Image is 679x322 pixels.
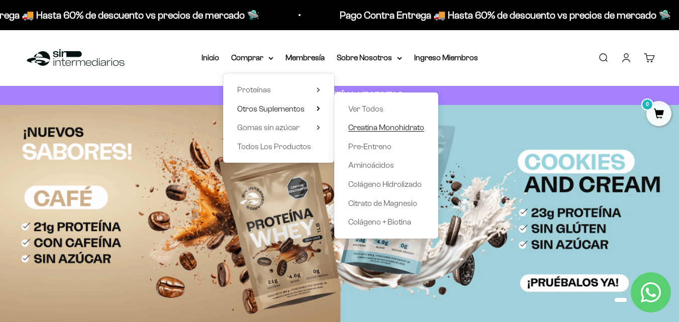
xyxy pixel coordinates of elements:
[237,102,320,116] summary: Otros Suplementos
[348,178,424,191] a: Colágeno Hidrolizado
[348,121,424,134] a: Creatina Monohidrato
[348,140,424,153] a: Pre-Entreno
[348,197,424,210] a: Citrato de Magnesio
[348,159,424,172] a: Aminoácidos
[202,53,219,62] a: Inicio
[237,142,311,151] span: Todos Los Productos
[237,85,271,94] span: Proteínas
[237,123,300,132] span: Gomas sin azúcar
[348,102,424,116] a: Ver Todos
[641,98,653,111] mark: 0
[285,53,325,62] a: Membresía
[237,140,320,153] a: Todos Los Productos
[348,216,424,229] a: Colágeno + Biotina
[646,109,671,120] a: 0
[237,104,305,113] span: Otros Suplementos
[348,104,383,113] span: Ver Todos
[237,121,320,134] summary: Gomas sin azúcar
[237,83,320,96] summary: Proteínas
[231,51,273,64] summary: Comprar
[348,218,411,226] span: Colágeno + Biotina
[337,51,402,64] summary: Sobre Nosotros
[348,161,394,169] span: Aminoácidos
[340,7,671,23] p: Pago Contra Entrega 🚚 Hasta 60% de descuento vs precios de mercado 🛸
[348,123,424,132] span: Creatina Monohidrato
[348,142,392,151] span: Pre-Entreno
[348,199,417,207] span: Citrato de Magnesio
[348,180,422,188] span: Colágeno Hidrolizado
[414,53,478,62] a: Ingreso Miembros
